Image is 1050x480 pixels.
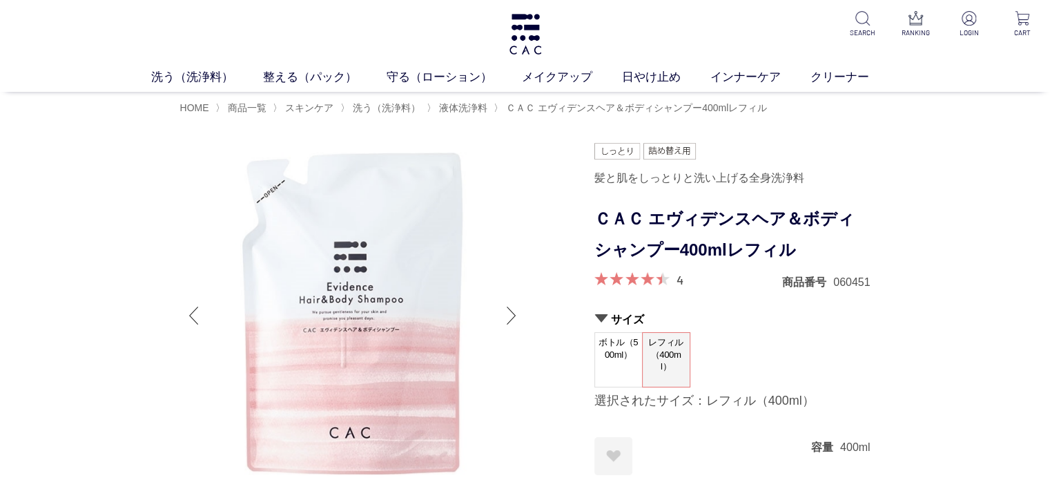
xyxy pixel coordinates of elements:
[622,68,710,86] a: 日やけ止め
[594,166,871,190] div: 髪と肌をしっとりと洗い上げる全身洗浄料
[273,102,337,115] li: 〉
[215,102,270,115] li: 〉
[952,11,986,38] a: LOGIN
[494,102,770,115] li: 〉
[594,143,640,160] img: しっとり
[811,440,840,454] dt: 容量
[285,102,333,113] span: スキンケア
[506,102,767,113] span: ＣＡＣ エヴィデンスヘア＆ボディシャンプー400mlレフィル
[643,143,697,160] img: 詰め替え用
[225,102,266,113] a: 商品一覧
[1005,11,1039,38] a: CART
[643,333,690,376] span: レフィル（400ml）
[436,102,487,113] a: 液体洗浄料
[282,102,333,113] a: スキンケア
[594,204,871,266] h1: ＣＡＣ エヴィデンスヘア＆ボディシャンプー400mlレフィル
[503,102,767,113] a: ＣＡＣ エヴィデンスヘア＆ボディシャンプー400mlレフィル
[952,28,986,38] p: LOGIN
[846,11,879,38] a: SEARCH
[228,102,266,113] span: 商品一覧
[594,437,632,475] a: お気に入りに登録する
[151,68,263,86] a: 洗う（洗浄料）
[263,68,387,86] a: 整える（パック）
[522,68,622,86] a: メイクアップ
[180,102,209,113] a: HOME
[387,68,522,86] a: 守る（ローション）
[427,102,491,115] li: 〉
[340,102,424,115] li: 〉
[594,393,871,410] div: 選択されたサイズ：レフィル（400ml）
[899,28,933,38] p: RANKING
[439,102,487,113] span: 液体洗浄料
[507,14,543,55] img: logo
[833,275,870,289] dd: 060451
[350,102,420,113] a: 洗う（洗浄料）
[899,11,933,38] a: RANKING
[677,272,683,287] a: 4
[782,275,833,289] dt: 商品番号
[846,28,879,38] p: SEARCH
[1005,28,1039,38] p: CART
[710,68,810,86] a: インナーケア
[594,312,871,327] h2: サイズ
[353,102,420,113] span: 洗う（洗浄料）
[810,68,899,86] a: クリーナー
[840,440,871,454] dd: 400ml
[595,333,642,372] span: ボトル（500ml）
